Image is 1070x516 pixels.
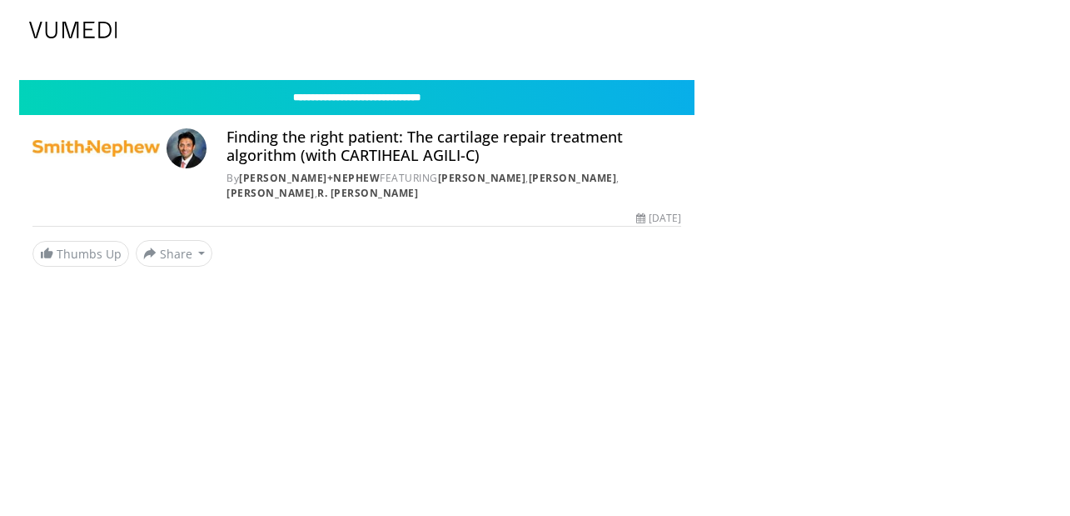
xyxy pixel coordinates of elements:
[226,128,681,164] h4: Finding the right patient: The cartilage repair treatment algorithm (with CARTIHEAL AGILI-C)
[32,241,129,267] a: Thumbs Up
[239,171,380,185] a: [PERSON_NAME]+Nephew
[29,22,117,38] img: VuMedi Logo
[32,128,161,168] img: Smith+Nephew
[317,186,418,200] a: R. [PERSON_NAME]
[226,171,681,201] div: By FEATURING , , ,
[167,128,207,168] img: Avatar
[226,186,315,200] a: [PERSON_NAME]
[136,240,213,267] button: Share
[438,171,526,185] a: [PERSON_NAME]
[529,171,617,185] a: [PERSON_NAME]
[636,211,681,226] div: [DATE]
